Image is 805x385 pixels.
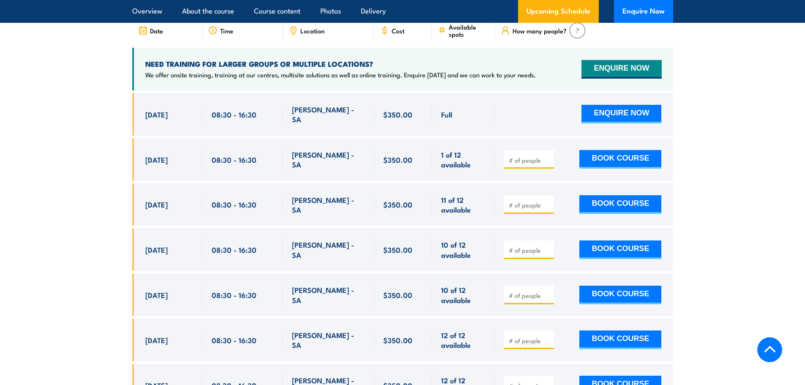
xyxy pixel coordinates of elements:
span: Available spots [449,23,489,38]
input: # of people [509,156,551,164]
span: 10 of 12 available [441,285,486,305]
button: BOOK COURSE [579,195,661,214]
span: [PERSON_NAME] - SA [292,104,365,124]
span: Cost [392,27,404,34]
button: BOOK COURSE [579,150,661,169]
p: We offer onsite training, training at our centres, multisite solutions as well as online training... [145,71,536,79]
span: [PERSON_NAME] - SA [292,240,365,259]
span: $350.00 [383,109,412,119]
button: ENQUIRE NOW [581,60,661,79]
span: [DATE] [145,199,168,209]
span: $350.00 [383,199,412,209]
span: Time [220,27,233,34]
button: BOOK COURSE [579,240,661,259]
span: 12 of 12 available [441,330,486,350]
span: 11 of 12 available [441,195,486,215]
span: 08:30 - 16:30 [212,335,257,345]
span: 1 of 12 available [441,150,486,169]
span: $350.00 [383,245,412,254]
span: Location [300,27,325,34]
span: Date [150,27,163,34]
span: [PERSON_NAME] - SA [292,150,365,169]
input: # of people [509,246,551,254]
span: $350.00 [383,335,412,345]
button: BOOK COURSE [579,330,661,349]
span: [PERSON_NAME] - SA [292,285,365,305]
span: 08:30 - 16:30 [212,199,257,209]
input: # of people [509,336,551,345]
span: [PERSON_NAME] - SA [292,330,365,350]
span: 08:30 - 16:30 [212,290,257,300]
span: Full [441,109,452,119]
button: ENQUIRE NOW [581,105,661,123]
h4: NEED TRAINING FOR LARGER GROUPS OR MULTIPLE LOCATIONS? [145,59,536,68]
span: [DATE] [145,245,168,254]
span: [DATE] [145,155,168,164]
span: 08:30 - 16:30 [212,155,257,164]
input: # of people [509,201,551,209]
span: [DATE] [145,335,168,345]
span: 10 of 12 available [441,240,486,259]
span: [DATE] [145,109,168,119]
span: [DATE] [145,290,168,300]
span: 08:30 - 16:30 [212,245,257,254]
span: $350.00 [383,290,412,300]
span: How many people? [513,27,567,34]
span: [PERSON_NAME] - SA [292,195,365,215]
span: $350.00 [383,155,412,164]
button: BOOK COURSE [579,286,661,304]
input: # of people [509,291,551,300]
span: 08:30 - 16:30 [212,109,257,119]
